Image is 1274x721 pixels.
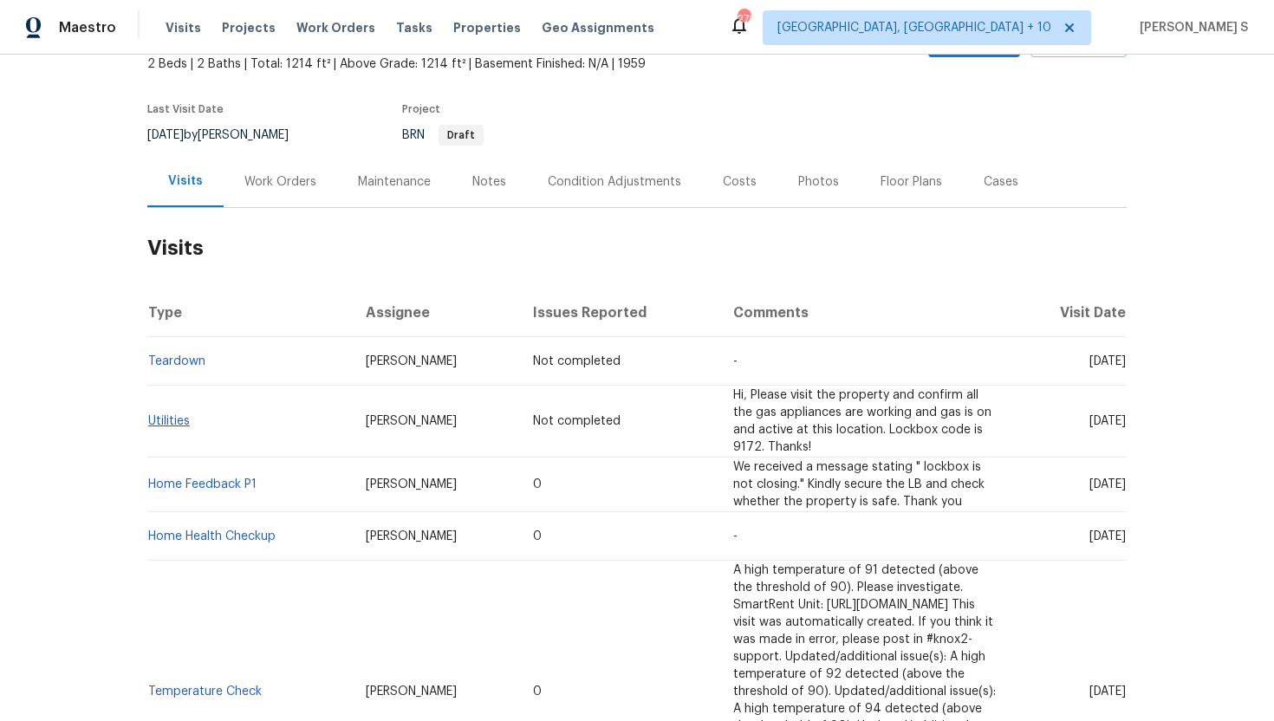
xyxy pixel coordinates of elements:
span: - [733,355,738,367]
a: Home Health Checkup [148,530,276,542]
span: Last Visit Date [147,104,224,114]
span: [PERSON_NAME] [366,355,457,367]
span: 0 [533,478,542,490]
span: Not completed [533,355,621,367]
div: Cases [984,173,1018,191]
span: Visits [166,19,201,36]
div: Condition Adjustments [548,173,681,191]
div: Floor Plans [881,173,942,191]
span: [PERSON_NAME] [366,685,457,698]
span: Maestro [59,19,116,36]
span: [DATE] [147,129,184,141]
span: 2 Beds | 2 Baths | Total: 1214 ft² | Above Grade: 1214 ft² | Basement Finished: N/A | 1959 [147,55,776,73]
span: - [733,530,738,542]
span: 0 [533,685,542,698]
th: Comments [719,289,1013,337]
span: Work Orders [296,19,375,36]
span: Projects [222,19,276,36]
span: Tasks [396,22,432,34]
div: Work Orders [244,173,316,191]
span: [DATE] [1089,355,1126,367]
th: Issues Reported [519,289,718,337]
th: Assignee [352,289,520,337]
span: Not completed [533,415,621,427]
div: Maintenance [358,173,431,191]
span: [DATE] [1089,685,1126,698]
th: Visit Date [1013,289,1127,337]
span: Project [402,104,440,114]
div: by [PERSON_NAME] [147,125,309,146]
a: Utilities [148,415,190,427]
div: Costs [723,173,757,191]
h2: Visits [147,208,1127,289]
span: Hi, Please visit the property and confirm all the gas appliances are working and gas is on and ac... [733,389,991,453]
th: Type [147,289,352,337]
span: [PERSON_NAME] [366,415,457,427]
span: [DATE] [1089,530,1126,542]
span: [DATE] [1089,478,1126,490]
span: BRN [402,129,484,141]
div: 278 [738,10,750,28]
a: Home Feedback P1 [148,478,257,490]
span: [GEOGRAPHIC_DATA], [GEOGRAPHIC_DATA] + 10 [777,19,1051,36]
a: Teardown [148,355,205,367]
span: Geo Assignments [542,19,654,36]
a: Temperature Check [148,685,262,698]
span: [DATE] [1089,415,1126,427]
span: [PERSON_NAME] S [1133,19,1248,36]
span: [PERSON_NAME] [366,478,457,490]
span: Draft [440,130,482,140]
span: [PERSON_NAME] [366,530,457,542]
span: 0 [533,530,542,542]
div: Photos [798,173,839,191]
span: We received a message stating " lockbox is not closing." Kindly secure the LB and check whether t... [733,461,985,508]
div: Visits [168,172,203,190]
div: Notes [472,173,506,191]
span: Properties [453,19,521,36]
